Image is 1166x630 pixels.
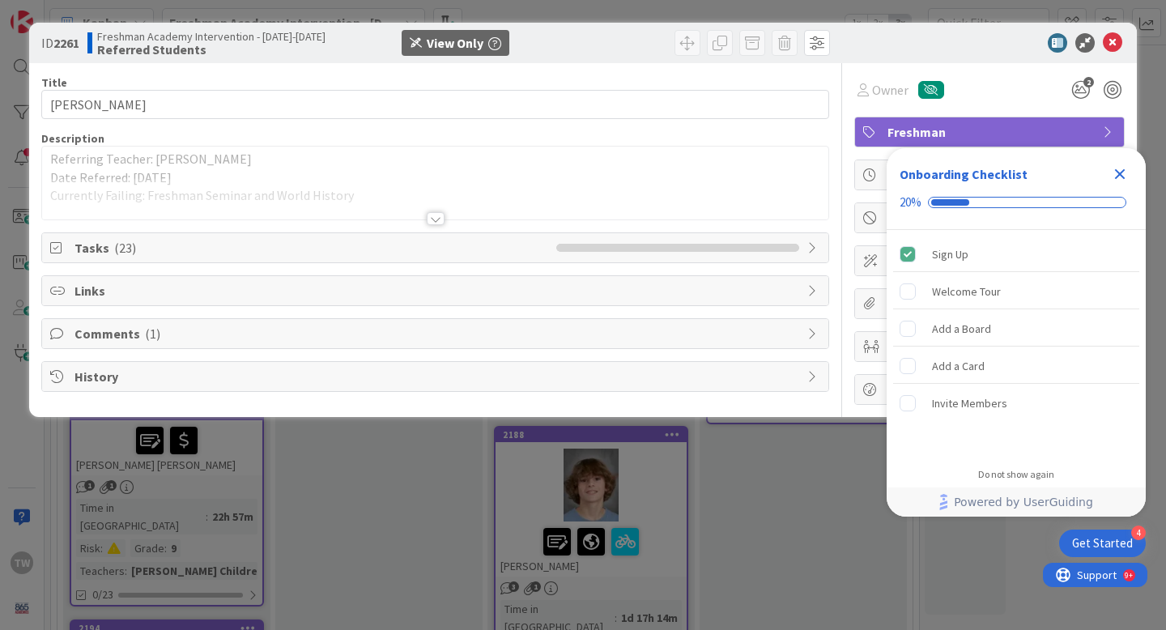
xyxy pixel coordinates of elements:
[887,148,1146,517] div: Checklist Container
[41,75,67,90] label: Title
[41,131,104,146] span: Description
[82,6,90,19] div: 9+
[900,195,1133,210] div: Checklist progress: 20%
[887,230,1146,458] div: Checklist items
[74,281,799,300] span: Links
[1072,535,1133,551] div: Get Started
[41,33,79,53] span: ID
[932,394,1007,413] div: Invite Members
[932,319,991,338] div: Add a Board
[97,30,326,43] span: Freshman Academy Intervention - [DATE]-[DATE]
[895,487,1138,517] a: Powered by UserGuiding
[114,240,136,256] span: ( 23 )
[893,236,1139,272] div: Sign Up is complete.
[53,35,79,51] b: 2261
[932,282,1001,301] div: Welcome Tour
[978,468,1054,481] div: Do not show again
[932,356,985,376] div: Add a Card
[1083,77,1094,87] span: 2
[50,150,820,168] p: Referring Teacher: [PERSON_NAME]
[74,367,799,386] span: History
[893,385,1139,421] div: Invite Members is incomplete.
[893,274,1139,309] div: Welcome Tour is incomplete.
[887,122,1095,142] span: Freshman
[145,326,160,342] span: ( 1 )
[900,164,1028,184] div: Onboarding Checklist
[74,238,548,258] span: Tasks
[932,245,968,264] div: Sign Up
[954,492,1093,512] span: Powered by UserGuiding
[427,33,483,53] div: View Only
[900,195,921,210] div: 20%
[74,324,799,343] span: Comments
[872,80,909,100] span: Owner
[1131,526,1146,540] div: 4
[1059,530,1146,557] div: Open Get Started checklist, remaining modules: 4
[887,487,1146,517] div: Footer
[34,2,74,22] span: Support
[50,168,820,187] p: Date Referred: [DATE]
[893,348,1139,384] div: Add a Card is incomplete.
[893,311,1139,347] div: Add a Board is incomplete.
[97,43,326,56] b: Referred Students
[41,90,829,119] input: type card name here...
[1107,161,1133,187] div: Close Checklist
